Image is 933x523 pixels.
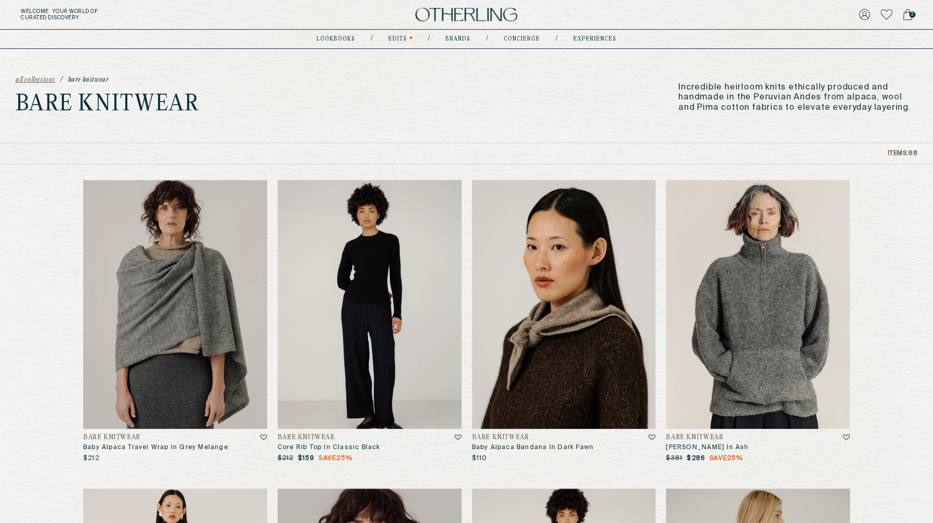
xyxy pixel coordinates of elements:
div: / [486,35,488,43]
h5: Welcome . Your world of curated discovery. [21,8,288,21]
a: Billy Zip in AshBare Knitwear[PERSON_NAME] In Ash$381$286Save25% [666,180,850,463]
a: 2 [903,7,912,22]
p: Incredible heirloom knits ethically produced and handmade in the Peruvian Andes from alpaca, wool... [678,83,917,113]
a: Core Rib Top in Classic BlackBare KnitwearCore Rib Top In Classic Black$212$159Save25% [278,180,462,463]
img: Baby Alpaca Bandana in Dark Fawn [472,180,656,429]
div: / [556,35,558,43]
a: all collections [16,76,55,84]
a: Baby Alpaca Bandana in Dark FawnBare KnitwearBaby Alpaca Bandana In Dark Fawn$110 [472,180,656,463]
h3: [PERSON_NAME] In Ash [666,443,850,452]
a: Baby Alpaca Travel Wrap in Grey MelangeBare KnitwearBaby Alpaca Travel Wrap In Grey Melange$212 [83,180,267,463]
a: experiences [573,36,616,42]
img: Baby Alpaca Travel Wrap in Grey Melange [83,180,267,429]
a: Brands [445,36,470,42]
h3: Baby Alpaca Travel Wrap In Grey Melange [83,443,267,452]
div: / [371,35,373,43]
span: Save 25 % [709,454,743,463]
img: Billy Zip in Ash [666,180,850,429]
span: / [60,76,63,84]
p: $212 [83,454,99,463]
h4: Bare Knitwear [83,434,140,441]
h3: Core Rib Top In Classic Black [278,443,462,452]
p: $110 [472,454,488,463]
p: $381 [666,454,682,463]
h4: Bare Knitwear [666,434,723,441]
a: /Bare Knitwear [60,76,109,84]
a: concierge [504,36,540,42]
p: $212 [278,454,294,463]
p: $286 [687,454,743,463]
div: / [428,35,430,43]
img: logo [415,8,517,22]
p: Items: 68 [887,150,917,157]
a: lookbooks [317,36,355,42]
h1: Bare Knitwear [16,94,199,115]
img: Core Rib Top in Classic Black [278,180,462,429]
span: Save 25 % [319,454,352,463]
h3: Baby Alpaca Bandana In Dark Fawn [472,443,656,452]
span: Bare Knitwear [68,76,109,84]
h4: Bare Knitwear [278,434,335,441]
span: 2 [909,11,915,18]
a: Edits [388,36,407,42]
p: $159 [298,454,352,463]
h4: Bare Knitwear [472,434,529,441]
